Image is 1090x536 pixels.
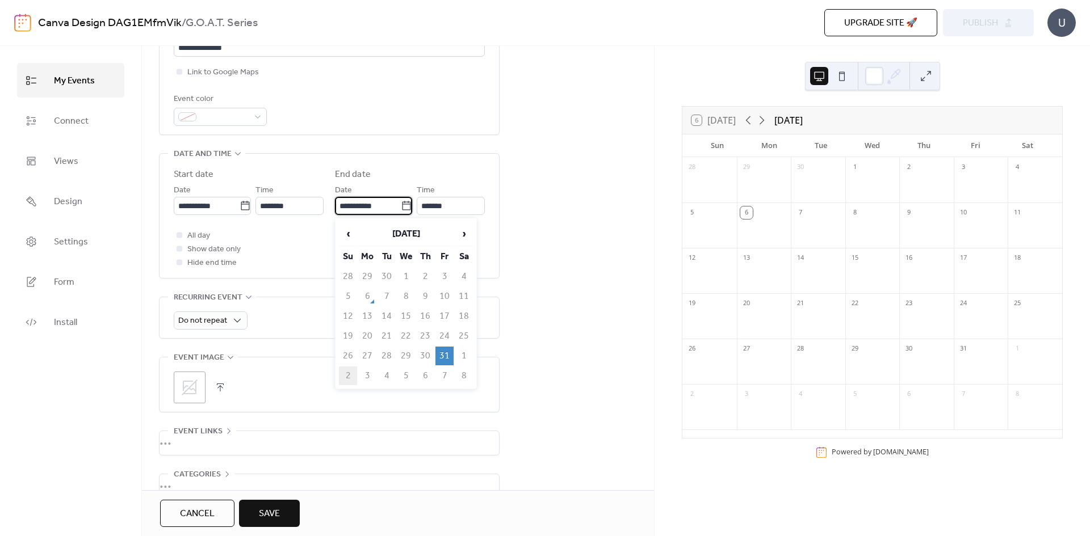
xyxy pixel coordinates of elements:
[950,134,1001,157] div: Fri
[795,134,846,157] div: Tue
[339,222,357,245] span: ‹
[339,347,357,365] td: 26
[417,184,435,197] span: Time
[794,161,807,174] div: 30
[903,297,915,310] div: 23
[178,313,227,328] span: Do not repeat
[794,388,807,400] div: 4
[740,206,753,219] div: 6
[358,267,376,286] td: 29
[397,347,415,365] td: 29
[743,134,795,157] div: Mon
[740,252,753,264] div: 13
[397,267,415,286] td: 1
[740,161,753,174] div: 29
[339,267,357,286] td: 28
[378,267,396,286] td: 30
[455,307,473,326] td: 18
[435,347,454,365] td: 31
[1011,343,1024,355] div: 1
[54,153,78,170] span: Views
[17,144,124,178] a: Views
[397,307,415,326] td: 15
[17,184,124,218] a: Design
[358,222,454,246] th: [DATE]
[358,347,376,365] td: 27
[180,507,215,521] span: Cancel
[740,297,753,310] div: 20
[686,161,698,174] div: 28
[397,327,415,345] td: 22
[397,247,415,266] th: We
[174,184,191,197] span: Date
[1011,297,1024,310] div: 25
[957,343,970,355] div: 31
[174,168,213,182] div: Start date
[397,366,415,385] td: 5
[174,372,206,403] div: ;
[686,252,698,264] div: 12
[174,351,224,365] span: Event image
[17,305,124,339] a: Install
[187,243,241,256] span: Show date only
[259,507,280,521] span: Save
[957,252,970,264] div: 17
[378,307,396,326] td: 14
[339,327,357,345] td: 19
[339,366,357,385] td: 2
[435,307,454,326] td: 17
[794,252,807,264] div: 14
[14,14,31,32] img: logo
[849,343,861,355] div: 29
[174,291,242,305] span: Recurring event
[686,388,698,400] div: 2
[397,287,415,306] td: 8
[1001,134,1053,157] div: Sat
[957,388,970,400] div: 7
[160,500,234,527] button: Cancel
[903,206,915,219] div: 9
[335,168,371,182] div: End date
[774,113,803,127] div: [DATE]
[794,206,807,219] div: 7
[186,12,258,34] b: G.O.A.T. Series
[378,327,396,345] td: 21
[187,256,237,270] span: Hide end time
[416,267,434,286] td: 2
[335,184,352,197] span: Date
[1047,9,1076,37] div: U
[378,347,396,365] td: 28
[1011,206,1024,219] div: 11
[54,314,77,331] span: Install
[1011,252,1024,264] div: 18
[794,297,807,310] div: 21
[455,222,472,245] span: ›
[435,287,454,306] td: 10
[17,63,124,98] a: My Events
[435,247,454,266] th: Fr
[416,347,434,365] td: 30
[740,388,753,400] div: 3
[358,247,376,266] th: Mo
[54,193,82,210] span: Design
[844,16,917,30] span: Upgrade site 🚀
[54,72,95,90] span: My Events
[339,307,357,326] td: 12
[898,134,950,157] div: Thu
[174,92,265,106] div: Event color
[378,287,396,306] td: 7
[17,224,124,259] a: Settings
[686,297,698,310] div: 19
[54,112,89,130] span: Connect
[455,247,473,266] th: Sa
[174,468,221,482] span: Categories
[903,343,915,355] div: 30
[435,267,454,286] td: 3
[378,247,396,266] th: Tu
[358,327,376,345] td: 20
[873,447,929,457] a: [DOMAIN_NAME]
[358,287,376,306] td: 6
[903,388,915,400] div: 6
[455,366,473,385] td: 8
[903,252,915,264] div: 16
